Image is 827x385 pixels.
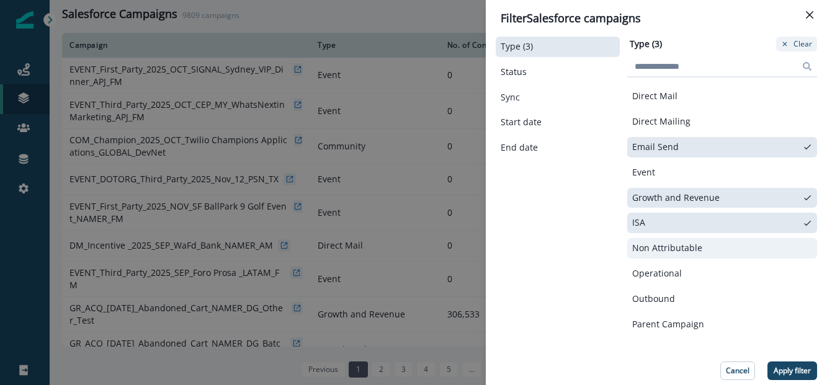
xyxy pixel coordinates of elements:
[501,143,538,153] p: End date
[720,361,755,380] button: Cancel
[632,193,803,203] button: Growth and Revenue
[501,92,520,103] p: Sync
[800,5,820,25] button: Close
[632,91,677,102] p: Direct Mail
[501,67,615,77] button: Status
[501,42,615,52] button: Type (3)
[632,268,812,279] button: Operational
[632,167,812,178] button: Event
[632,218,803,228] button: ISA
[501,92,615,103] button: Sync
[776,37,817,51] button: Clear
[632,243,812,254] button: Non Attributable
[774,366,811,375] p: Apply filter
[501,42,533,52] p: Type (3)
[632,167,655,178] p: Event
[501,10,641,27] p: Filter Salesforce campaigns
[632,117,691,127] p: Direct Mailing
[501,143,615,153] button: End date
[627,39,662,50] h2: Type (3)
[501,117,615,128] button: Start date
[632,294,675,304] p: Outbound
[501,117,542,128] p: Start date
[632,243,702,254] p: Non Attributable
[501,67,527,77] p: Status
[726,366,749,375] p: Cancel
[632,319,812,330] button: Parent Campaign
[632,91,812,102] button: Direct Mail
[632,193,720,203] p: Growth and Revenue
[632,218,645,228] p: ISA
[632,319,704,330] p: Parent Campaign
[632,268,682,279] p: Operational
[632,117,812,127] button: Direct Mailing
[767,361,817,380] button: Apply filter
[632,294,812,304] button: Outbound
[632,142,679,153] p: Email Send
[632,142,803,153] button: Email Send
